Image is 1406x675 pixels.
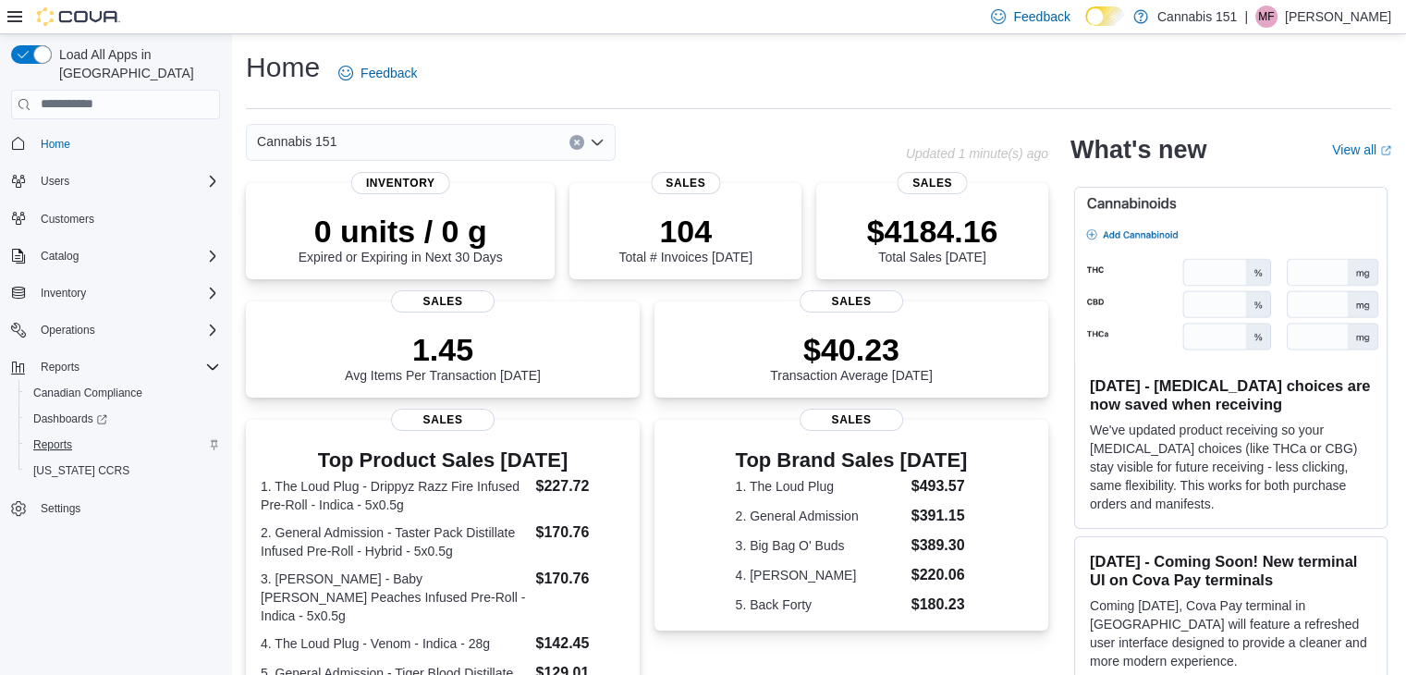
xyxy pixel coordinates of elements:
[1090,596,1372,670] p: Coming [DATE], Cova Pay terminal in [GEOGRAPHIC_DATA] will feature a refreshed user interface des...
[361,64,417,82] span: Feedback
[26,408,220,430] span: Dashboards
[261,523,528,560] dt: 2. General Admission - Taster Pack Distillate Infused Pre-Roll - Hybrid - 5x0.5g
[391,290,495,313] span: Sales
[800,409,903,431] span: Sales
[246,49,320,86] h1: Home
[26,460,137,482] a: [US_STATE] CCRS
[33,437,72,452] span: Reports
[41,360,79,374] span: Reports
[770,331,933,383] div: Transaction Average [DATE]
[11,123,220,571] nav: Complex example
[4,280,227,306] button: Inventory
[33,133,78,155] a: Home
[33,497,220,520] span: Settings
[535,475,624,497] dd: $227.72
[736,595,904,614] dt: 5. Back Forty
[1085,26,1086,27] span: Dark Mode
[26,382,220,404] span: Canadian Compliance
[1090,421,1372,513] p: We've updated product receiving so your [MEDICAL_DATA] choices (like THCa or CBG) stay visible fo...
[33,319,103,341] button: Operations
[1332,142,1391,157] a: View allExternal link
[33,245,220,267] span: Catalog
[1013,7,1070,26] span: Feedback
[736,449,968,472] h3: Top Brand Sales [DATE]
[299,213,503,250] p: 0 units / 0 g
[26,460,220,482] span: Washington CCRS
[261,570,528,625] dt: 3. [PERSON_NAME] - Baby [PERSON_NAME] Peaches Infused Pre-Roll - Indica - 5x0.5g
[41,249,79,264] span: Catalog
[535,632,624,655] dd: $142.45
[257,130,336,153] span: Cannabis 151
[736,507,904,525] dt: 2. General Admission
[1090,552,1372,589] h3: [DATE] - Coming Soon! New terminal UI on Cova Pay terminals
[736,566,904,584] dt: 4. [PERSON_NAME]
[52,45,220,82] span: Load All Apps in [GEOGRAPHIC_DATA]
[33,208,102,230] a: Customers
[1255,6,1278,28] div: Michael Fronte
[1090,376,1372,413] h3: [DATE] - [MEDICAL_DATA] choices are now saved when receiving
[18,458,227,484] button: [US_STATE] CCRS
[1258,6,1274,28] span: MF
[1070,135,1206,165] h2: What's new
[261,634,528,653] dt: 4. The Loud Plug - Venom - Indica - 28g
[651,172,720,194] span: Sales
[4,243,227,269] button: Catalog
[391,409,495,431] span: Sales
[4,354,227,380] button: Reports
[351,172,450,194] span: Inventory
[867,213,998,264] div: Total Sales [DATE]
[911,594,968,616] dd: $180.23
[41,212,94,227] span: Customers
[911,534,968,557] dd: $389.30
[4,317,227,343] button: Operations
[1244,6,1248,28] p: |
[4,495,227,522] button: Settings
[33,497,88,520] a: Settings
[299,213,503,264] div: Expired or Expiring in Next 30 Days
[33,356,87,378] button: Reports
[33,356,220,378] span: Reports
[590,135,605,150] button: Open list of options
[26,382,150,404] a: Canadian Compliance
[4,168,227,194] button: Users
[1157,6,1237,28] p: Cannabis 151
[331,55,424,92] a: Feedback
[345,331,541,368] p: 1.45
[569,135,584,150] button: Clear input
[18,406,227,432] a: Dashboards
[33,282,220,304] span: Inventory
[898,172,967,194] span: Sales
[261,449,625,472] h3: Top Product Sales [DATE]
[4,205,227,232] button: Customers
[1285,6,1391,28] p: [PERSON_NAME]
[41,286,86,301] span: Inventory
[906,146,1048,161] p: Updated 1 minute(s) ago
[618,213,752,250] p: 104
[26,434,220,456] span: Reports
[18,380,227,406] button: Canadian Compliance
[33,170,220,192] span: Users
[41,323,95,337] span: Operations
[800,290,903,313] span: Sales
[911,564,968,586] dd: $220.06
[535,522,624,544] dd: $170.76
[1380,145,1391,156] svg: External link
[33,319,220,341] span: Operations
[261,477,528,514] dt: 1. The Loud Plug - Drippyz Razz Fire Infused Pre-Roll - Indica - 5x0.5g
[535,568,624,590] dd: $170.76
[911,505,968,527] dd: $391.15
[33,282,93,304] button: Inventory
[26,408,115,430] a: Dashboards
[37,7,120,26] img: Cova
[345,331,541,383] div: Avg Items Per Transaction [DATE]
[736,536,904,555] dt: 3. Big Bag O' Buds
[41,137,70,152] span: Home
[41,501,80,516] span: Settings
[736,477,904,496] dt: 1. The Loud Plug
[867,213,998,250] p: $4184.16
[33,170,77,192] button: Users
[18,432,227,458] button: Reports
[33,463,129,478] span: [US_STATE] CCRS
[33,386,142,400] span: Canadian Compliance
[26,434,79,456] a: Reports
